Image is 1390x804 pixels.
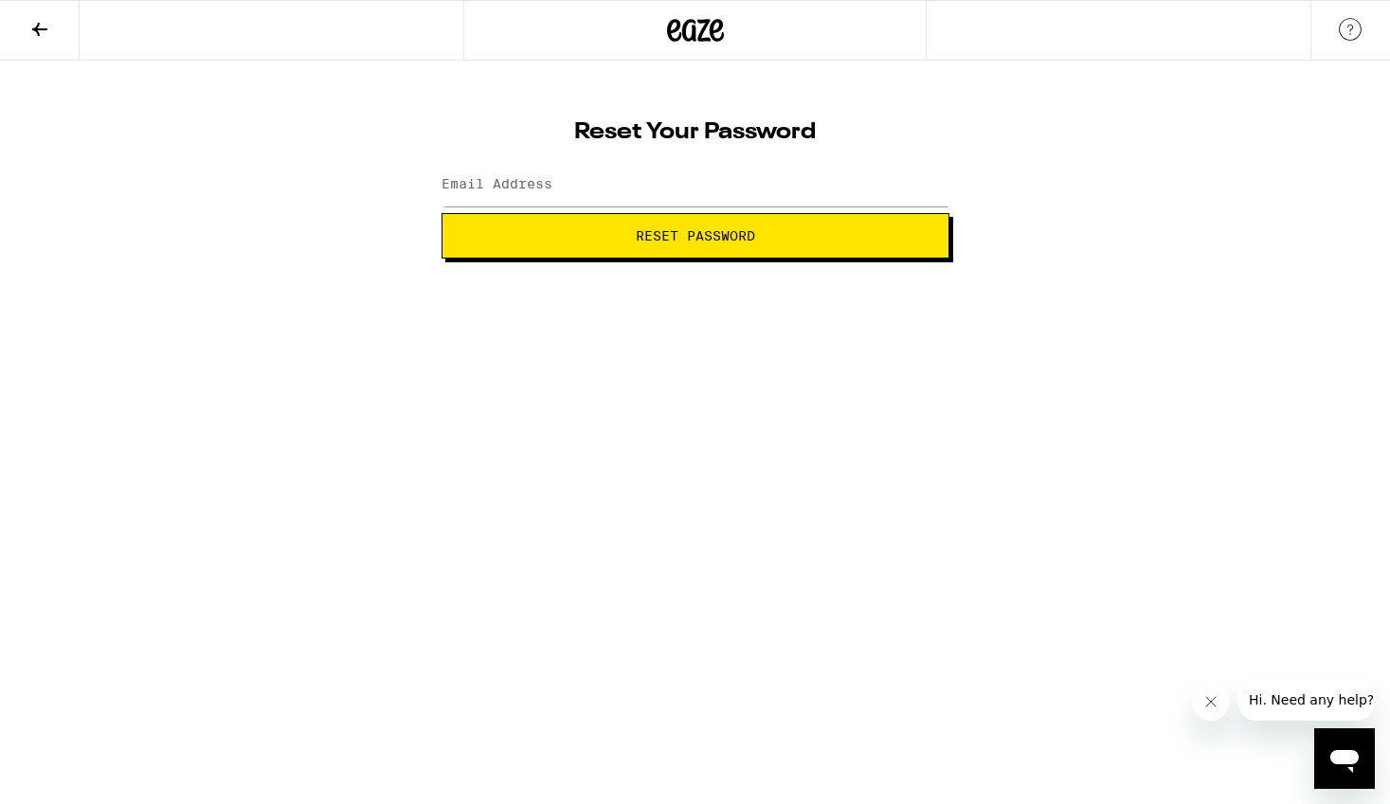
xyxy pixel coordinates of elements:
[1314,728,1375,789] iframe: Button to launch messaging window
[442,213,949,259] button: Reset Password
[442,121,949,144] h1: Reset Your Password
[1192,683,1230,721] iframe: Close message
[1237,679,1375,721] iframe: Message from company
[442,176,552,191] label: Email Address
[442,164,949,206] input: Email Address
[636,229,755,242] span: Reset Password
